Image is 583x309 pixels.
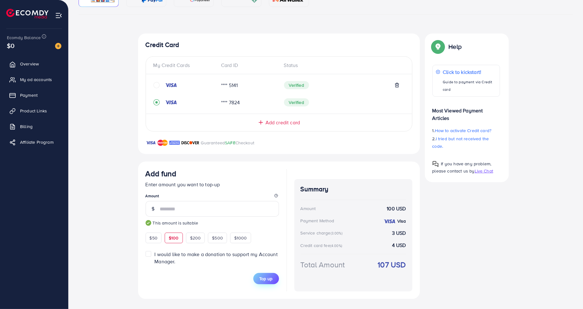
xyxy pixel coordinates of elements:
[266,119,300,126] span: Add credit card
[190,235,201,241] span: $200
[20,123,33,130] span: Billing
[5,105,64,117] a: Product Links
[432,136,489,149] span: I tried but not received the code.
[392,229,406,237] strong: 3 USD
[157,139,168,147] img: brand
[55,43,61,49] img: image
[284,81,309,89] span: Verified
[5,73,64,86] a: My ad accounts
[432,41,444,52] img: Popup guide
[169,139,180,147] img: brand
[181,139,199,147] img: brand
[20,139,54,145] span: Affiliate Program
[5,136,64,148] a: Affiliate Program
[146,139,156,147] img: brand
[279,62,405,69] div: Status
[432,161,439,167] img: Popup guide
[150,235,157,241] span: $50
[253,273,279,284] button: Top up
[20,108,47,114] span: Product Links
[154,251,277,265] span: I would like to make a donation to support my Account Manager.
[146,169,176,178] h3: Add fund
[301,230,344,236] div: Service charge
[397,218,406,224] strong: Visa
[6,9,49,18] img: logo
[20,61,39,67] span: Overview
[216,62,279,69] div: Card ID
[383,219,396,224] img: credit
[201,139,255,147] p: Guaranteed Checkout
[331,231,343,236] small: (3.00%)
[146,193,279,201] legend: Amount
[260,276,273,282] span: Top up
[146,220,279,226] small: This amount is suitable
[443,78,496,93] p: Guide to payment via Credit card
[435,127,491,134] span: How to activate Credit card?
[7,34,41,41] span: Ecomdy Balance
[556,281,578,304] iframe: Chat
[146,41,412,49] h4: Credit Card
[225,140,235,146] span: SAFE
[55,12,62,19] img: menu
[5,58,64,70] a: Overview
[330,243,342,248] small: (4.00%)
[301,218,334,224] div: Payment Method
[432,135,500,150] p: 2.
[5,89,64,101] a: Payment
[5,120,64,133] a: Billing
[443,68,496,76] p: Click to kickstart!
[212,235,223,241] span: $500
[234,235,247,241] span: $1000
[432,161,492,174] span: If you have any problem, please contact us by
[378,259,406,270] strong: 107 USD
[301,205,316,212] div: Amount
[146,181,279,188] p: Enter amount you want to top-up
[449,43,462,50] p: Help
[165,83,177,88] img: credit
[387,205,406,212] strong: 100 USD
[169,235,179,241] span: $100
[301,242,344,249] div: Credit card fee
[392,242,406,249] strong: 4 USD
[7,41,14,50] span: $0
[20,76,52,83] span: My ad accounts
[301,259,345,270] div: Total Amount
[432,127,500,134] p: 1.
[20,92,38,98] span: Payment
[146,220,151,226] img: guide
[301,185,406,193] h4: Summary
[475,168,493,174] span: Live Chat
[284,98,309,106] span: Verified
[165,100,177,105] img: credit
[153,82,160,88] svg: circle
[153,62,216,69] div: My Credit Cards
[432,102,500,122] p: Most Viewed Payment Articles
[153,99,160,106] svg: record circle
